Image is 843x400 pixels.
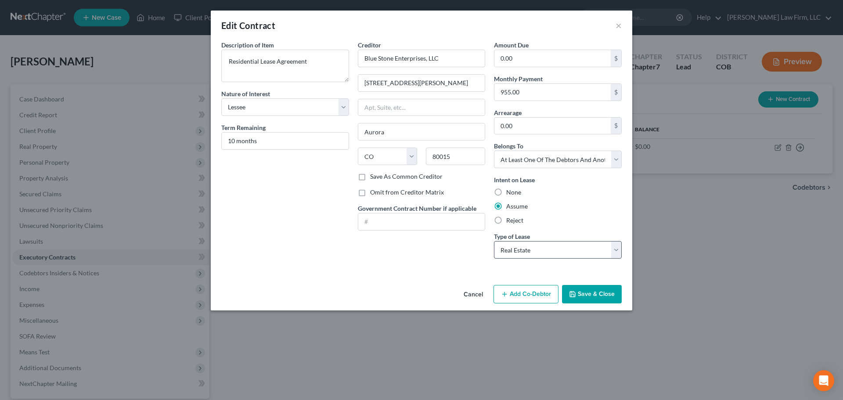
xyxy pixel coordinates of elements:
[221,41,274,49] span: Description of Item
[370,188,444,197] label: Omit from Creditor Matrix
[222,133,349,149] input: --
[506,202,528,211] label: Assume
[358,50,486,67] input: Search creditor by name...
[358,99,485,116] input: Apt, Suite, etc...
[494,74,543,83] label: Monthly Payment
[494,118,611,134] input: 0.00
[358,123,485,140] input: Enter city...
[494,233,530,240] span: Type of Lease
[221,19,275,32] div: Edit Contract
[358,204,476,213] label: Government Contract Number if applicable
[611,84,621,101] div: $
[457,286,490,303] button: Cancel
[494,285,558,303] button: Add Co-Debtor
[358,213,485,230] input: #
[370,172,443,181] label: Save As Common Creditor
[562,285,622,303] button: Save & Close
[221,89,270,98] label: Nature of Interest
[506,188,521,197] label: None
[494,108,522,117] label: Arrearage
[506,216,523,225] label: Reject
[494,84,611,101] input: 0.00
[494,50,611,67] input: 0.00
[358,75,485,91] input: Enter address...
[611,50,621,67] div: $
[494,175,535,184] label: Intent on Lease
[221,123,266,132] label: Term Remaining
[494,40,529,50] label: Amount Due
[426,148,485,165] input: Enter zip..
[813,370,834,391] div: Open Intercom Messenger
[358,41,381,49] span: Creditor
[611,118,621,134] div: $
[494,142,523,150] span: Belongs To
[616,20,622,31] button: ×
